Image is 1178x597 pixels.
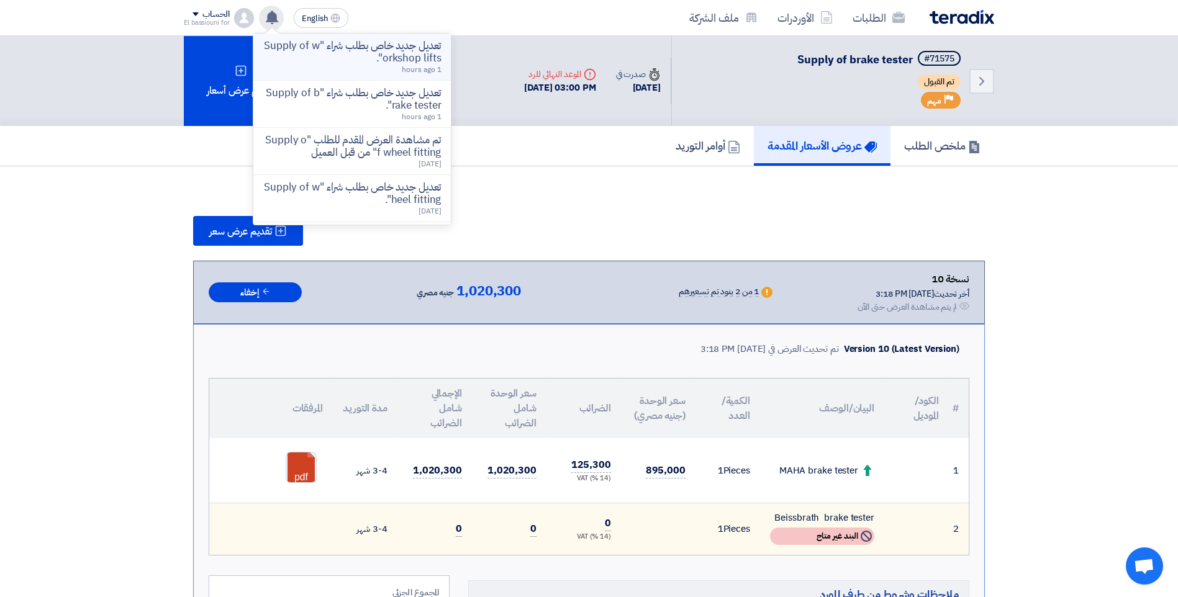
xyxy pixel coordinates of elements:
a: أوامر التوريد [662,126,754,166]
span: 1,020,300 [413,463,462,478]
span: 895,000 [646,463,686,478]
th: الإجمالي شامل الضرائب [397,379,472,438]
img: Teradix logo [930,10,994,24]
div: Version 10 (Latest Version) [844,342,959,356]
div: Beissbrath brake tester [770,511,874,525]
span: [DATE] [419,205,441,217]
p: تم مشاهدة العرض المقدم للطلب "Supply of wheel fitting" من قبل العميل [263,134,441,159]
span: 1 [718,522,723,536]
div: صدرت في [616,68,661,81]
span: 1 hours ago [402,64,441,75]
div: (14 %) VAT [556,474,611,484]
p: تعديل جديد خاص بطلب شراء "Supply of wheel fitting". [263,181,441,206]
th: الكود/الموديل [884,379,949,438]
button: تقديم عرض سعر [193,216,303,246]
div: [DATE] [616,81,661,95]
th: سعر الوحدة (جنيه مصري) [621,379,695,438]
h5: ملخص الطلب [904,138,981,153]
a: الأوردرات [768,3,843,32]
span: [DATE] [419,158,441,169]
div: الحساب [202,9,229,20]
td: Pieces [695,438,760,503]
span: 125,300 [571,457,611,473]
th: الضرائب [546,379,621,438]
a: الطلبات [843,3,915,32]
span: جنيه مصري [417,285,454,300]
p: تعديل جديد خاص بطلب شراء "Supply of brake tester". [263,87,441,112]
span: English [302,14,328,23]
div: أخر تحديث [DATE] 3:18 PM [858,287,969,300]
p: تعديل جديد خاص بطلب شراء "Supply of workshop lifts". [263,40,441,65]
div: تقديم عرض أسعار [184,36,296,126]
a: عروض الأسعار المقدمة [754,126,890,166]
div: #71575 [924,55,954,63]
td: 3-4 شهر [333,438,397,503]
th: سعر الوحدة شامل الضرائب [472,379,546,438]
td: 1 [949,438,969,503]
div: (14 %) VAT [556,532,611,542]
a: BROMAHAMBTSERIESCARSEN_1759060494446.pdf [286,452,386,527]
div: [DATE] 03:00 PM [524,81,596,95]
div: تم تحديث العرض في [DATE] 3:18 PM [700,342,839,356]
span: 0 [530,521,537,537]
th: الكمية/العدد [695,379,760,438]
div: MAHA brake tester [770,464,874,478]
button: English [294,8,348,28]
th: المرفقات [209,379,333,438]
span: 0 [456,521,462,537]
span: تم القبول [918,74,961,89]
div: لم يتم مشاهدة العرض حتى الآن [858,300,957,313]
span: 1,020,300 [487,463,537,478]
td: 2 [949,503,969,555]
div: الموعد النهائي للرد [524,68,596,81]
h5: عروض الأسعار المقدمة [768,138,877,153]
td: 3-4 شهر [333,503,397,555]
a: ملف الشركة [679,3,768,32]
h5: أوامر التوريد [676,138,740,153]
th: مدة التوريد [333,379,397,438]
span: 0 [605,516,611,531]
span: تقديم عرض سعر [209,227,272,236]
div: El bassiouni for [184,19,229,26]
th: # [949,379,969,438]
h5: Supply of brake tester [797,51,963,68]
span: 1,020,300 [456,284,521,298]
span: 1 hours ago [402,111,441,122]
a: ملخص الطلب [890,126,994,166]
div: البند غير متاح [770,527,874,545]
div: Open chat [1126,547,1163,585]
span: 1 [718,464,723,477]
div: نسخة 10 [858,271,969,287]
th: البيان/الوصف [760,379,884,438]
td: Pieces [695,503,760,555]
div: 1 من 2 بنود تم تسعيرهم [679,287,759,297]
button: إخفاء [209,282,302,303]
img: profile_test.png [234,8,254,28]
span: مهم [927,95,941,107]
span: Supply of brake tester [797,51,913,68]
